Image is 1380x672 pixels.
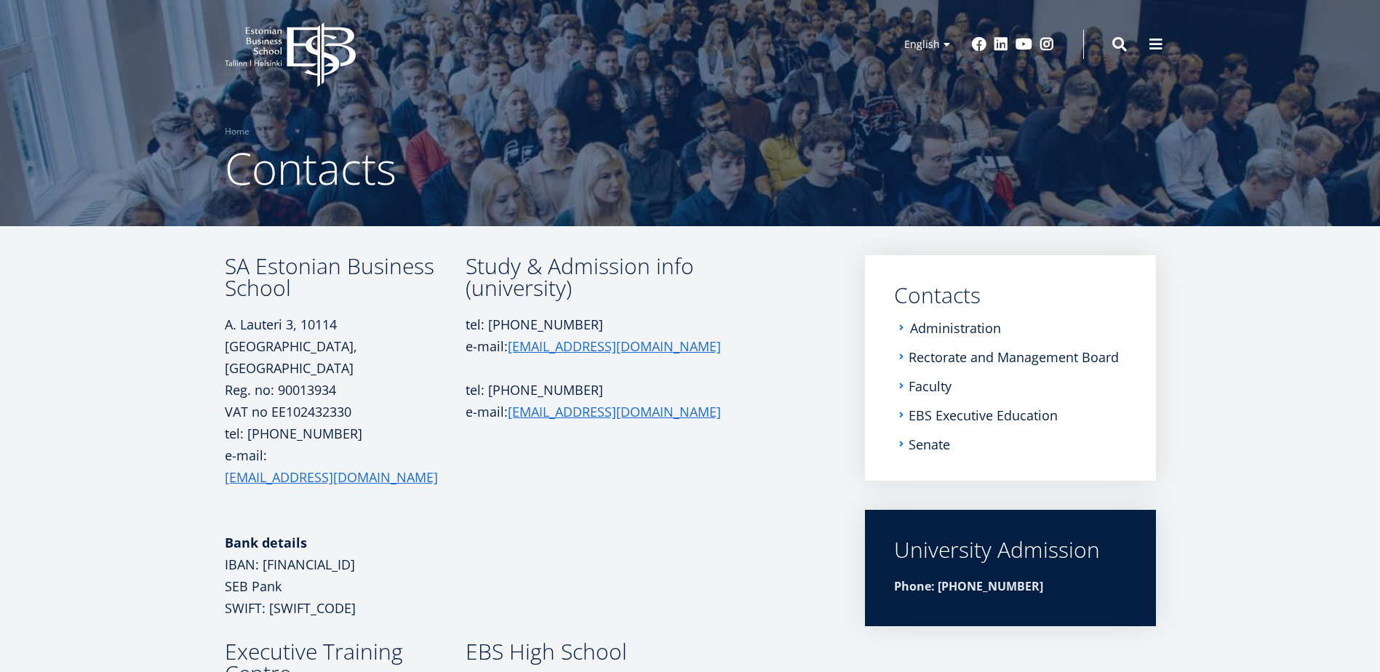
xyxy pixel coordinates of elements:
[225,124,250,139] a: Home
[894,539,1127,561] div: University Admission
[894,578,1043,594] strong: Phone: [PHONE_NUMBER]
[225,466,438,488] a: [EMAIL_ADDRESS][DOMAIN_NAME]
[225,255,466,299] h3: SA Estonian Business School
[466,255,742,299] h3: Study & Admission info (university)
[894,284,1127,306] a: Contacts
[909,379,952,393] a: Faculty
[909,408,1058,423] a: EBS Executive Education
[225,532,466,619] p: IBAN: [FINANCIAL_ID] SEB Pank SWIFT: [SWIFT_CODE]
[466,641,742,663] h3: EBS High School
[909,350,1119,364] a: Rectorate and Management Board
[466,379,742,401] p: tel: [PHONE_NUMBER]
[909,437,950,452] a: Senate
[466,401,742,423] p: e-mail:
[225,138,396,198] span: Contacts
[508,335,721,357] a: [EMAIL_ADDRESS][DOMAIN_NAME]
[910,321,1001,335] a: Administration
[466,313,742,357] p: tel: [PHONE_NUMBER] e-mail:
[225,401,466,423] p: VAT no EE102432330
[225,313,466,401] p: A. Lauteri 3, 10114 [GEOGRAPHIC_DATA], [GEOGRAPHIC_DATA] Reg. no: 90013934
[508,401,721,423] a: [EMAIL_ADDRESS][DOMAIN_NAME]
[994,37,1008,52] a: Linkedin
[225,534,307,551] strong: Bank details
[1040,37,1054,52] a: Instagram
[1016,37,1032,52] a: Youtube
[972,37,986,52] a: Facebook
[225,423,466,510] p: tel: [PHONE_NUMBER] e-mail:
